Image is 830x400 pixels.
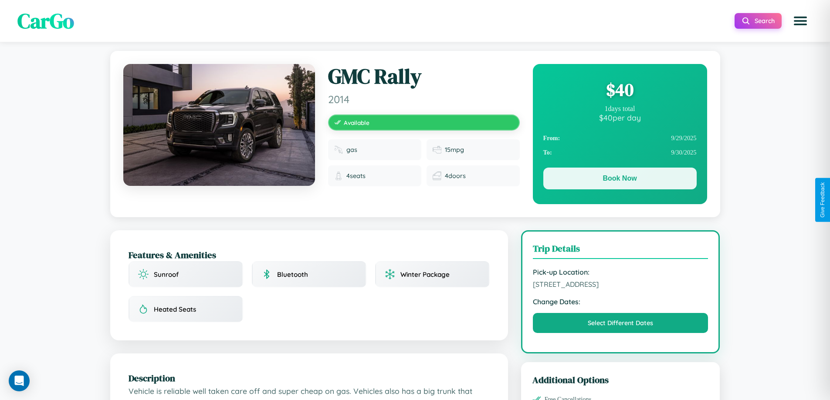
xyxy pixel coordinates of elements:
span: [STREET_ADDRESS] [533,280,708,289]
span: Sunroof [154,270,179,279]
h3: Additional Options [532,373,709,386]
button: Book Now [543,168,697,189]
span: Heated Seats [154,305,196,313]
h2: Features & Amenities [129,249,490,261]
img: GMC Rally 2014 [123,64,315,186]
span: 4 seats [346,172,366,180]
strong: From: [543,134,560,142]
div: $ 40 [543,78,697,101]
strong: Pick-up Location: [533,268,708,276]
span: 15 mpg [445,146,464,154]
span: 4 doors [445,172,466,180]
span: gas [346,146,357,154]
button: Select Different Dates [533,313,708,333]
strong: Change Dates: [533,297,708,306]
img: Fuel type [334,145,343,154]
span: CarGo [17,7,74,35]
h3: Trip Details [533,242,708,259]
div: 9 / 30 / 2025 [543,145,697,160]
span: Bluetooth [277,270,308,279]
span: Winter Package [400,270,450,279]
img: Fuel efficiency [433,145,441,154]
span: Available [344,119,369,126]
span: Search [755,17,775,25]
strong: To: [543,149,552,156]
button: Open menu [788,9,813,33]
div: $ 40 per day [543,113,697,122]
button: Search [735,13,782,29]
div: 1 days total [543,105,697,113]
span: 2014 [328,93,520,106]
div: 9 / 29 / 2025 [543,131,697,145]
img: Seats [334,171,343,180]
img: Doors [433,171,441,180]
h1: GMC Rally [328,64,520,89]
h2: Description [129,372,490,384]
div: Open Intercom Messenger [9,370,30,391]
div: Give Feedback [820,182,826,218]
